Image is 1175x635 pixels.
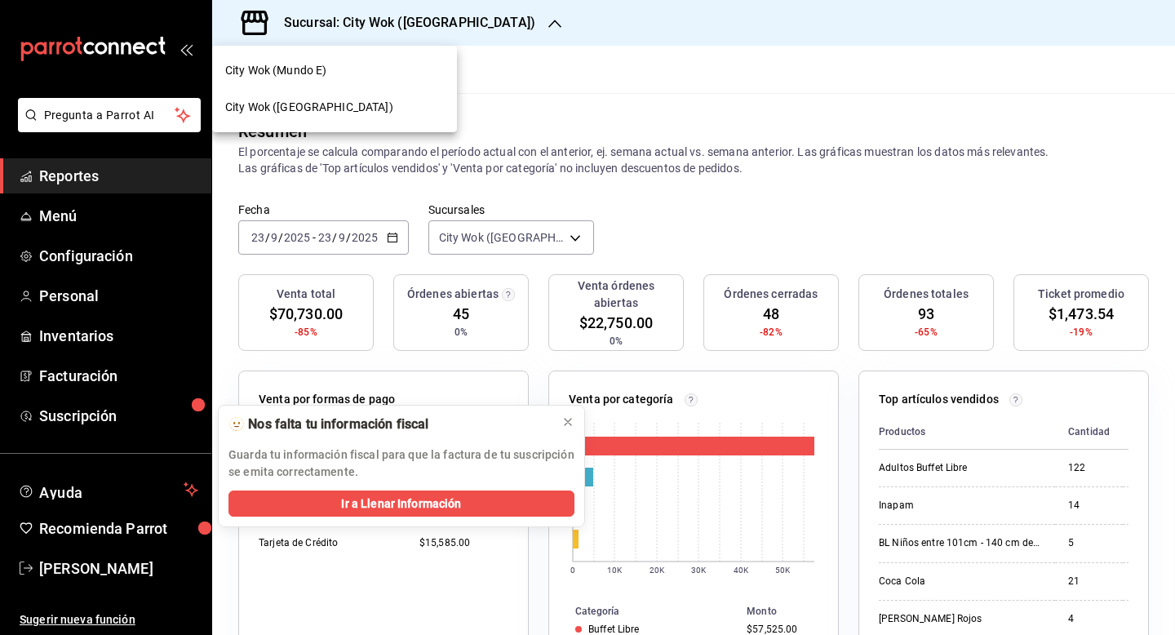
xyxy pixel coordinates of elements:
span: City Wok ([GEOGRAPHIC_DATA]) [225,99,393,116]
div: City Wok (Mundo E) [212,52,457,89]
span: City Wok (Mundo E) [225,62,326,79]
div: City Wok ([GEOGRAPHIC_DATA]) [212,89,457,126]
div: 🫥 Nos falta tu información fiscal [228,415,548,433]
span: Ir a Llenar Información [341,495,461,513]
p: Guarda tu información fiscal para que la factura de tu suscripción se emita correctamente. [228,446,574,481]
